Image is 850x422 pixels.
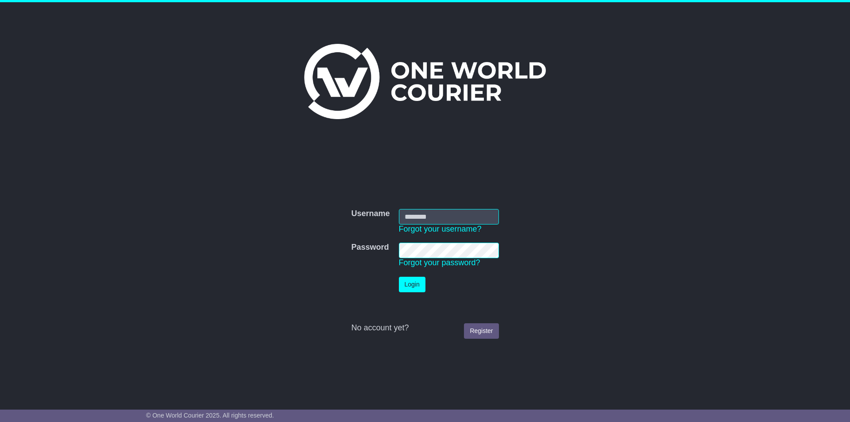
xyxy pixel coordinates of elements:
a: Forgot your username? [399,225,482,233]
label: Username [351,209,390,219]
a: Register [464,323,498,339]
label: Password [351,243,389,252]
button: Login [399,277,425,292]
img: One World [304,44,546,119]
div: No account yet? [351,323,498,333]
a: Forgot your password? [399,258,480,267]
span: © One World Courier 2025. All rights reserved. [146,412,274,419]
